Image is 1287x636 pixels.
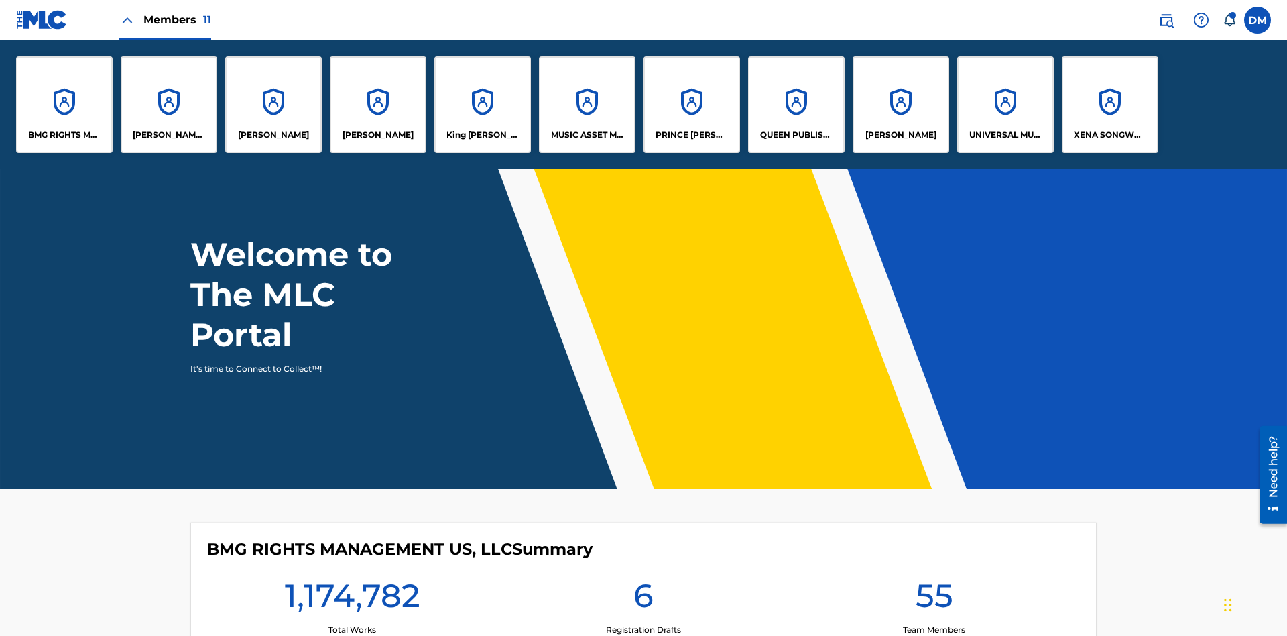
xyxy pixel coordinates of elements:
p: RONALD MCTESTERSON [865,129,936,141]
a: AccountsXENA SONGWRITER [1062,56,1158,153]
p: QUEEN PUBLISHA [760,129,833,141]
h1: Welcome to The MLC Portal [190,234,441,355]
h1: 55 [916,576,953,624]
p: CLEO SONGWRITER [133,129,206,141]
span: 11 [203,13,211,26]
p: MUSIC ASSET MANAGEMENT (MAM) [551,129,624,141]
p: UNIVERSAL MUSIC PUB GROUP [969,129,1042,141]
p: King McTesterson [446,129,519,141]
a: AccountsPRINCE [PERSON_NAME] [643,56,740,153]
img: search [1158,12,1174,28]
a: Accounts[PERSON_NAME] [330,56,426,153]
a: Accounts[PERSON_NAME] [853,56,949,153]
img: MLC Logo [16,10,68,30]
h4: BMG RIGHTS MANAGEMENT US, LLC [207,539,593,560]
h1: 1,174,782 [285,576,420,624]
a: Accounts[PERSON_NAME] SONGWRITER [121,56,217,153]
a: Accounts[PERSON_NAME] [225,56,322,153]
p: EYAMA MCSINGER [343,129,414,141]
a: AccountsUNIVERSAL MUSIC PUB GROUP [957,56,1054,153]
span: Members [143,12,211,28]
iframe: Chat Widget [1220,572,1287,636]
p: Total Works [328,624,376,636]
div: Help [1188,7,1215,34]
p: ELVIS COSTELLO [238,129,309,141]
p: Team Members [903,624,965,636]
div: Notifications [1223,13,1236,27]
p: BMG RIGHTS MANAGEMENT US, LLC [28,129,101,141]
p: Registration Drafts [606,624,681,636]
iframe: Resource Center [1249,421,1287,531]
h1: 6 [633,576,654,624]
a: AccountsBMG RIGHTS MANAGEMENT US, LLC [16,56,113,153]
p: XENA SONGWRITER [1074,129,1147,141]
a: AccountsKing [PERSON_NAME] [434,56,531,153]
p: It's time to Connect to Collect™! [190,363,423,375]
div: User Menu [1244,7,1271,34]
img: help [1193,12,1209,28]
a: Public Search [1153,7,1180,34]
p: PRINCE MCTESTERSON [656,129,729,141]
a: AccountsMUSIC ASSET MANAGEMENT (MAM) [539,56,635,153]
div: Drag [1224,585,1232,625]
a: AccountsQUEEN PUBLISHA [748,56,845,153]
img: Close [119,12,135,28]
